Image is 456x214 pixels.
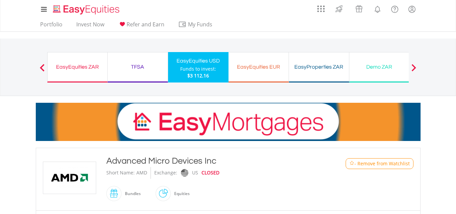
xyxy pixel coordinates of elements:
a: Portfolio [37,21,65,31]
a: Notifications [369,2,386,15]
a: My Profile [403,2,421,17]
span: $3 112.16 [187,72,209,79]
span: Refer and Earn [127,21,164,28]
img: vouchers-v2.svg [353,3,365,14]
div: Short Name: [106,167,135,179]
div: Bundles [122,186,141,202]
div: CLOSED [202,167,219,179]
a: FAQ's and Support [386,2,403,15]
span: - Remove from Watchlist [354,160,410,167]
div: US [192,167,198,179]
button: Previous [35,67,49,74]
div: EasyProperties ZAR [293,62,345,72]
a: Vouchers [349,2,369,14]
a: AppsGrid [313,2,329,13]
img: EasyMortage Promotion Banner [36,103,421,141]
div: Demo ZAR [353,62,405,72]
a: Refer and Earn [115,21,167,31]
div: EasyEquities USD [172,56,224,66]
div: EasyEquities ZAR [52,62,103,72]
button: Next [407,67,421,74]
img: Watchlist [349,161,354,166]
img: grid-menu-icon.svg [317,5,325,13]
img: EasyEquities_Logo.png [52,4,122,15]
button: Watchlist - Remove from Watchlist [346,158,413,169]
span: My Funds [178,20,222,29]
div: EasyEquities EUR [233,62,285,72]
div: Funds to invest: [180,66,216,72]
img: thrive-v2.svg [333,3,345,14]
div: TFSA [112,62,164,72]
a: Home page [50,2,122,15]
div: Advanced Micro Devices Inc [106,155,318,167]
div: AMD [136,167,147,179]
a: Invest Now [74,21,107,31]
div: Exchange: [154,167,177,179]
img: EQU.US.AMD.png [44,162,95,194]
img: nasdaq.png [181,169,188,177]
div: Equities [171,186,190,202]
